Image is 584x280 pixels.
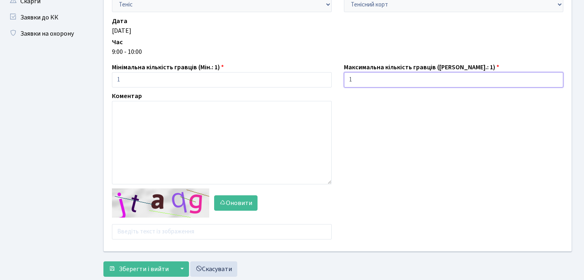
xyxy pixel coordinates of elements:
[112,16,127,26] label: Дата
[112,62,224,72] label: Мінімальна кількість гравців (Мін.: 1)
[112,188,209,218] img: default
[4,26,85,42] a: Заявки на охорону
[214,195,258,211] button: Оновити
[103,261,174,277] button: Зберегти і вийти
[4,9,85,26] a: Заявки до КК
[112,37,123,47] label: Час
[190,261,237,277] a: Скасувати
[112,26,563,36] div: [DATE]
[112,91,142,101] label: Коментар
[112,224,332,239] input: Введіть текст із зображення
[119,265,169,274] span: Зберегти і вийти
[112,47,563,57] div: 9:00 - 10:00
[344,62,499,72] label: Максимальна кількість гравців ([PERSON_NAME].: 1)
